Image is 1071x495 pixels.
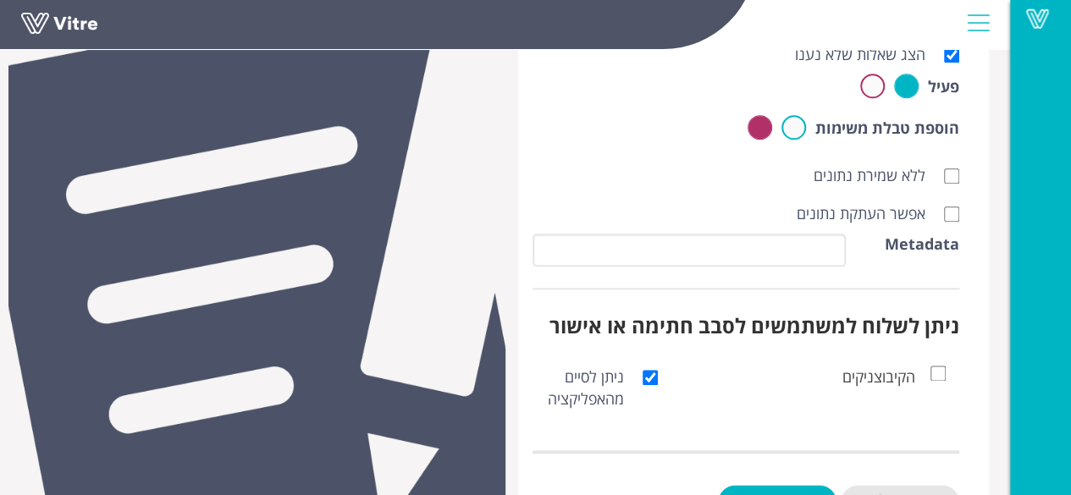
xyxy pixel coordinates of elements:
input: אפשר העתקת נתונים [944,206,959,222]
label: ניתן לסיים מהאפליקציה [533,366,641,410]
input: הצג שאלות שלא נענו [944,47,959,63]
input: ניתן לסיים מהאפליקציה [643,370,658,385]
label: ללא שמירת נתונים [814,165,942,187]
label: אפשר העתקת נתונים [797,203,942,225]
input: ללא שמירת נתונים [944,168,959,184]
label: הצג שאלות שלא נענו [795,44,942,66]
label: הוספת טבלת משימות [815,118,959,140]
label: פעיל [928,76,959,98]
label: Metadata [885,234,959,256]
span: הקיבוצניקים [842,366,915,387]
h3: ניתן לשלוח למשתמשים לסבב חתימה או אישור [533,315,960,337]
